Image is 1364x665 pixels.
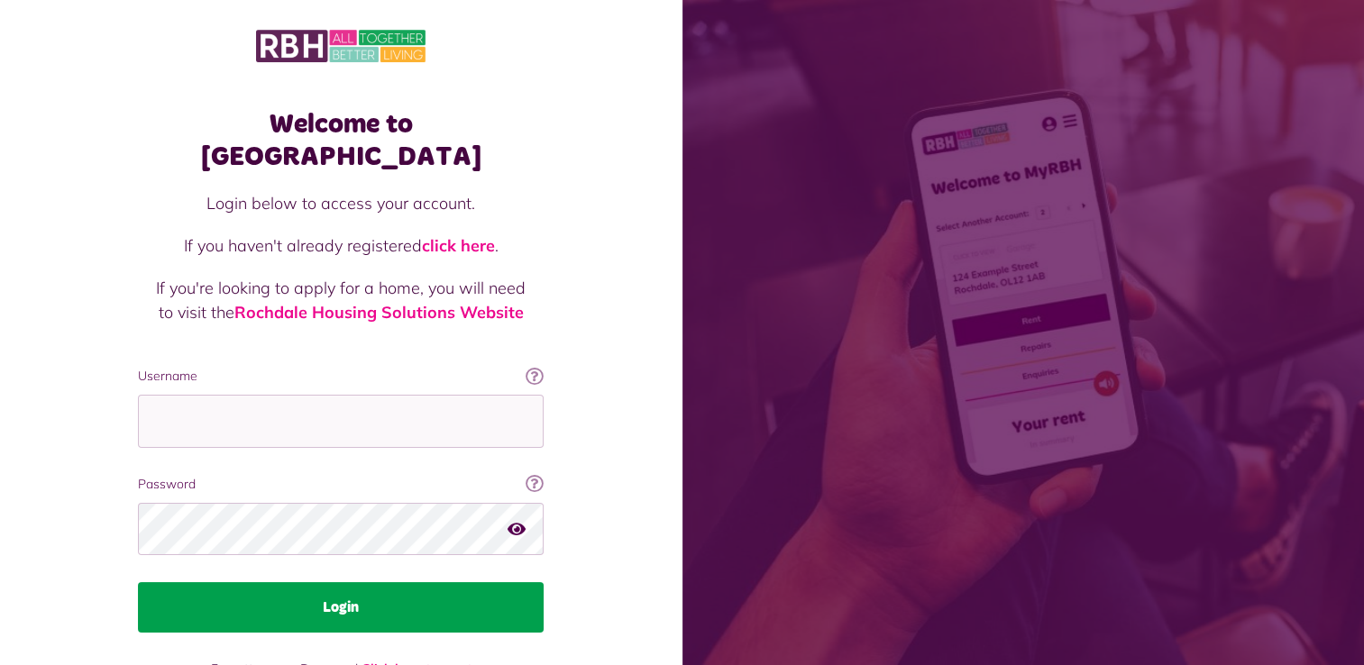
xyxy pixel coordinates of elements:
label: Username [138,367,544,386]
button: Login [138,582,544,633]
img: MyRBH [256,27,426,65]
a: Rochdale Housing Solutions Website [234,302,524,323]
h1: Welcome to [GEOGRAPHIC_DATA] [138,108,544,173]
p: If you're looking to apply for a home, you will need to visit the [156,276,526,324]
a: click here [422,235,495,256]
label: Password [138,475,544,494]
p: If you haven't already registered . [156,233,526,258]
p: Login below to access your account. [156,191,526,215]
